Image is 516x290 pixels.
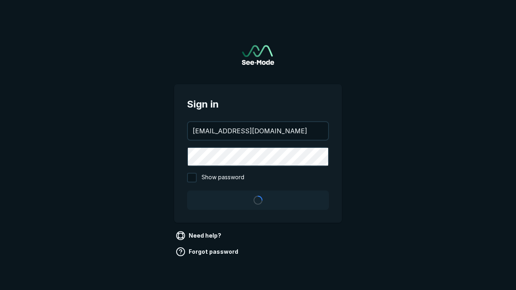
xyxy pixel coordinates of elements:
input: your@email.com [188,122,328,140]
img: See-Mode Logo [242,45,274,65]
a: Forgot password [174,245,241,258]
span: Show password [202,173,244,182]
span: Sign in [187,97,329,112]
a: Go to sign in [242,45,274,65]
a: Need help? [174,229,225,242]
